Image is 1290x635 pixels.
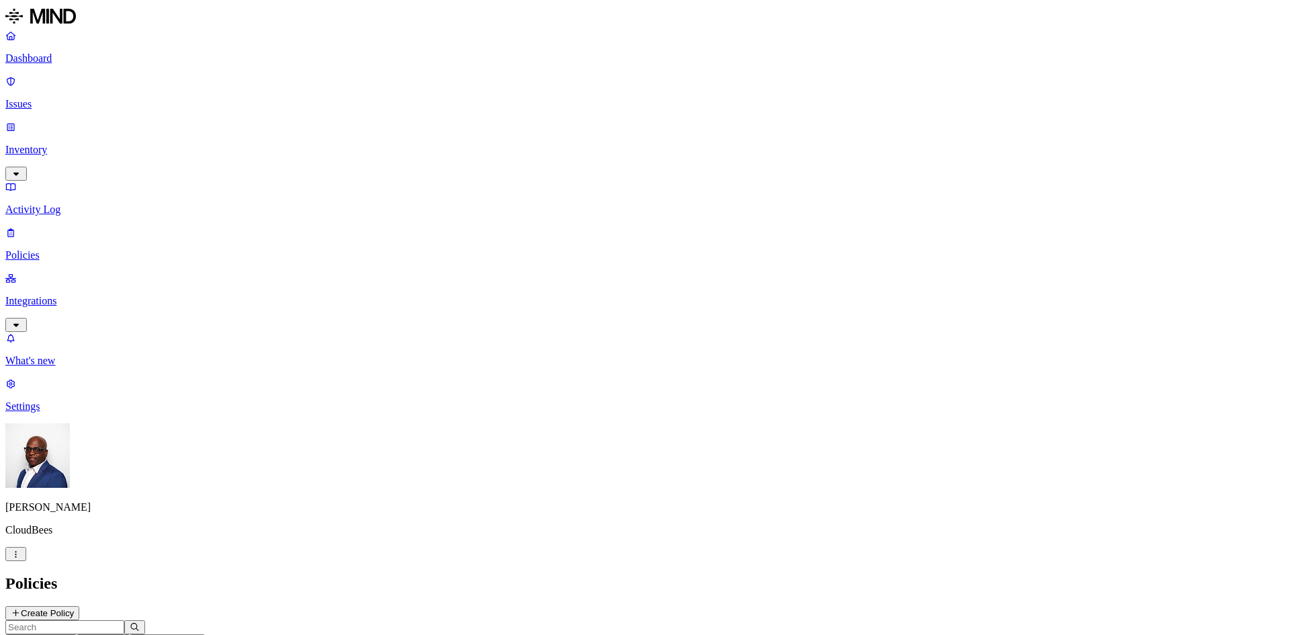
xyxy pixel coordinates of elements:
p: Dashboard [5,52,1285,65]
input: Search [5,620,124,634]
a: Issues [5,75,1285,110]
a: Integrations [5,272,1285,330]
img: MIND [5,5,76,27]
a: MIND [5,5,1285,30]
img: Gregory Thomas [5,423,70,488]
h2: Policies [5,575,1285,593]
p: CloudBees [5,524,1285,536]
p: Inventory [5,144,1285,156]
p: Issues [5,98,1285,110]
a: Inventory [5,121,1285,179]
button: Create Policy [5,606,79,620]
a: Activity Log [5,181,1285,216]
a: Settings [5,378,1285,413]
a: What's new [5,332,1285,367]
p: Integrations [5,295,1285,307]
p: Settings [5,400,1285,413]
p: Activity Log [5,204,1285,216]
a: Dashboard [5,30,1285,65]
p: What's new [5,355,1285,367]
a: Policies [5,226,1285,261]
p: Policies [5,249,1285,261]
